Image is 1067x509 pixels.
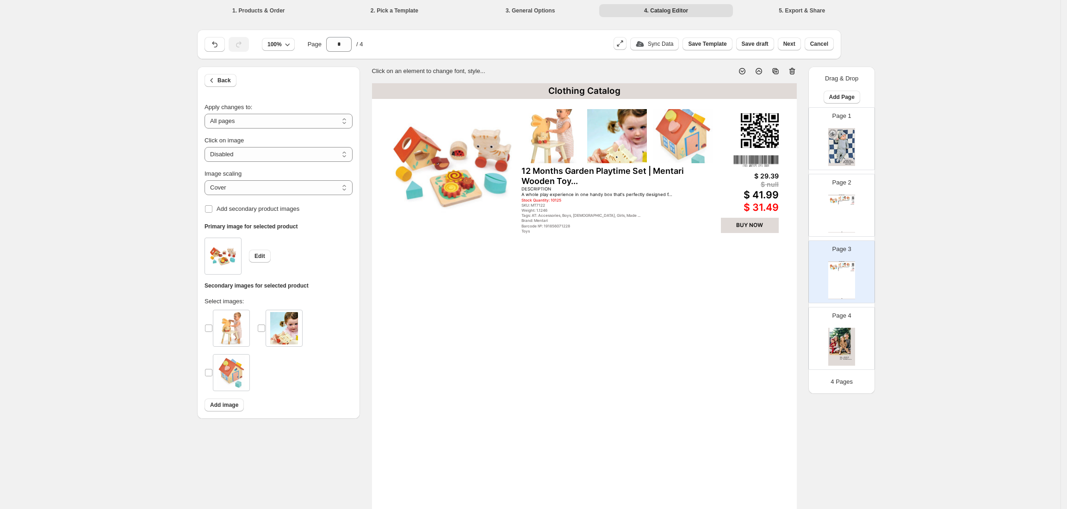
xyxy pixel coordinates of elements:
[838,196,842,200] img: secondaryImage
[682,37,732,50] button: Save Template
[521,109,581,164] img: secondaryImage
[741,113,778,148] img: qrcode
[209,240,237,272] img: product image
[778,37,801,50] button: Next
[587,109,647,164] img: secondaryImage
[372,83,797,99] div: Clothing Catalog
[832,178,851,187] p: Page 2
[849,267,854,268] div: $ 29.39
[262,38,295,51] button: 100%
[850,204,854,205] div: BUY NOW
[217,205,299,212] span: Add secondary product images
[205,282,353,289] h6: Secondary images for selected product
[217,312,245,344] img: product image
[521,229,713,233] div: Toys
[205,297,353,306] p: Select images:
[849,268,854,269] div: $ null
[838,263,842,267] img: secondaryImage
[783,40,795,48] span: Next
[824,91,860,104] button: Add Page
[808,107,875,170] div: Page 1cover page
[838,200,850,202] div: 12 Months Garden Playtime Set | Mentari Wooden Toy...
[852,263,854,265] img: qrcode
[692,180,779,188] div: $ null
[521,186,713,197] div: DESCRIPTION A whole play experience in one handy box that's perfectly designed f...
[829,93,855,101] span: Add Page
[736,37,774,50] button: Save draft
[521,213,713,218] div: Tags: AT: Accessories, Boys, [DEMOGRAPHIC_DATA], Girls, Made ...
[205,137,244,144] span: Click on image
[205,170,242,177] span: Image scaling
[521,203,713,208] div: SKU: MT7122
[270,312,298,344] img: product image
[846,196,850,200] img: secondaryImage
[851,200,854,201] img: barcode
[205,223,353,230] h6: Primary image for selected product
[692,189,779,201] div: $ 41.99
[828,232,855,233] div: Clothing Catalog | Page undefined
[832,311,851,320] p: Page 4
[832,245,851,254] p: Page 3
[217,77,231,84] span: Back
[850,270,854,271] div: BUY NOW
[733,155,779,167] img: barcode
[838,268,850,269] div: DESCRIPTION A whole play experience in one handy box that's perfectly designed f...
[521,224,713,228] div: Barcode №: 191856071228
[832,111,851,121] p: Page 1
[808,307,875,370] div: Page 4cover page
[390,109,515,224] img: primaryImage
[688,40,726,48] span: Save Template
[842,196,846,200] img: secondaryImage
[742,40,769,48] span: Save draft
[808,174,875,237] div: Page 2Clothing CatalogprimaryImagesecondaryImagesecondaryImagesecondaryImageqrcodebarcode12 Month...
[205,104,252,110] span: Apply changes to:
[805,37,834,50] button: Cancel
[831,377,853,386] p: 4 Pages
[838,204,850,205] div: Barcode №: 191856071228
[851,266,854,267] img: barcode
[648,40,673,48] p: Sync Data
[810,40,828,48] span: Cancel
[828,128,855,166] img: cover page
[830,196,837,204] img: primaryImage
[210,401,238,409] span: Add image
[721,218,779,233] div: BUY NOW
[828,261,855,262] div: Clothing Catalog
[249,250,271,263] button: Edit
[630,37,679,50] button: update_iconSync Data
[653,109,713,164] img: secondaryImage
[846,263,850,267] img: secondaryImage
[849,270,854,270] div: $ 31.49
[308,40,322,49] span: Page
[521,166,713,186] div: 12 Months Garden Playtime Set | Mentari Wooden Toy...
[636,41,644,47] img: update_icon
[692,202,779,214] div: $ 31.49
[828,195,855,196] div: Clothing Catalog
[849,203,854,204] div: $ 31.49
[830,263,837,271] img: primaryImage
[825,74,858,83] p: Drag & Drop
[838,267,850,268] div: 12 Months Garden Playtime Set | Mentari Wooden Toy...
[838,271,850,271] div: Barcode №: 191856071228
[852,196,854,199] img: qrcode
[205,399,244,411] button: Add image
[205,74,236,87] button: Back
[254,252,265,260] span: Edit
[372,67,485,76] p: Click on an element to change font, style...
[521,218,713,223] div: Brand: Mentari
[521,198,713,202] div: Stock Quantity: 10125
[828,328,855,366] img: cover page
[356,40,363,49] span: / 4
[692,172,779,180] div: $ 29.39
[808,240,875,303] div: Page 3Clothing CatalogprimaryImagesecondaryImagesecondaryImagesecondaryImageqrcodebarcode12 Month...
[849,202,854,203] div: $ 41.99
[521,208,713,213] div: Weight: 1.1246
[842,263,846,267] img: secondaryImage
[849,269,854,270] div: $ 41.99
[217,356,245,389] img: product image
